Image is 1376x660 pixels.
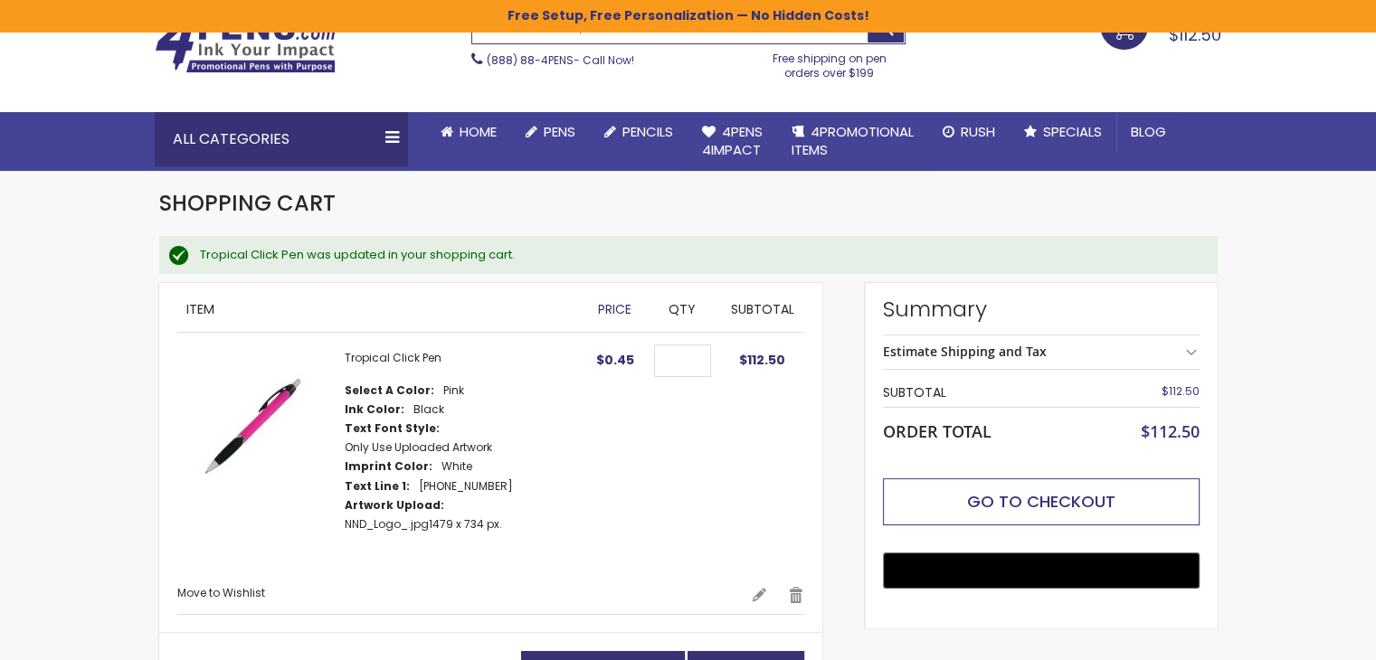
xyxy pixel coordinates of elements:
span: - Call Now! [487,52,634,68]
span: Shopping Cart [159,188,336,218]
a: Tropical Click Pen [345,350,441,365]
dd: Only Use Uploaded Artwork [345,440,492,455]
dd: Pink [443,383,464,398]
span: Pens [544,122,575,141]
span: Specials [1043,122,1102,141]
div: Free shipping on pen orders over $199 [754,44,906,80]
strong: Summary [883,295,1200,324]
dt: Text Line 1 [345,479,410,494]
dd: White [441,459,472,474]
span: Pencils [622,122,673,141]
span: $112.50 [739,351,785,369]
img: 4Pens Custom Pens and Promotional Products [155,15,336,73]
span: $112.50 [1162,383,1200,399]
dt: Imprint Color [345,459,432,474]
span: 4PROMOTIONAL ITEMS [792,122,914,159]
span: Home [460,122,497,141]
dd: Black [413,402,444,417]
a: Tropical Click Pen-Pink [177,351,345,569]
a: NND_Logo_.jpg [345,516,429,532]
a: Pencils [590,112,688,152]
span: Rush [961,122,995,141]
strong: Estimate Shipping and Tax [883,343,1047,360]
span: Qty [669,300,696,318]
a: Pens [511,112,590,152]
dd: 1479 x 734 px. [345,517,502,532]
a: Home [426,112,511,152]
a: (888) 88-4PENS [487,52,574,68]
th: Subtotal [883,379,1094,407]
span: Price [598,300,631,318]
span: Item [186,300,214,318]
a: Specials [1010,112,1116,152]
strong: Order Total [883,418,992,442]
button: Go to Checkout [883,478,1200,525]
span: $0.45 [596,351,634,369]
a: Move to Wishlist [177,585,265,600]
img: Tropical Click Pen-Pink [177,351,327,500]
a: 4PROMOTIONALITEMS [777,112,928,171]
a: Rush [928,112,1010,152]
dt: Ink Color [345,402,404,417]
a: 4Pens4impact [688,112,777,171]
button: Buy with GPay [883,552,1200,589]
dt: Text Font Style [345,421,440,436]
span: $112.50 [1169,24,1221,46]
dd: [PHONE_NUMBER] [419,479,513,494]
a: Blog [1116,112,1181,152]
div: All Categories [155,112,408,166]
div: Tropical Click Pen was updated in your shopping cart. [200,247,1200,263]
span: Blog [1131,122,1166,141]
span: $112.50 [1141,420,1200,442]
dt: Select A Color [345,383,434,398]
dt: Artwork Upload [345,498,444,513]
span: Subtotal [731,300,794,318]
span: 4Pens 4impact [702,122,763,159]
span: Go to Checkout [967,490,1115,513]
